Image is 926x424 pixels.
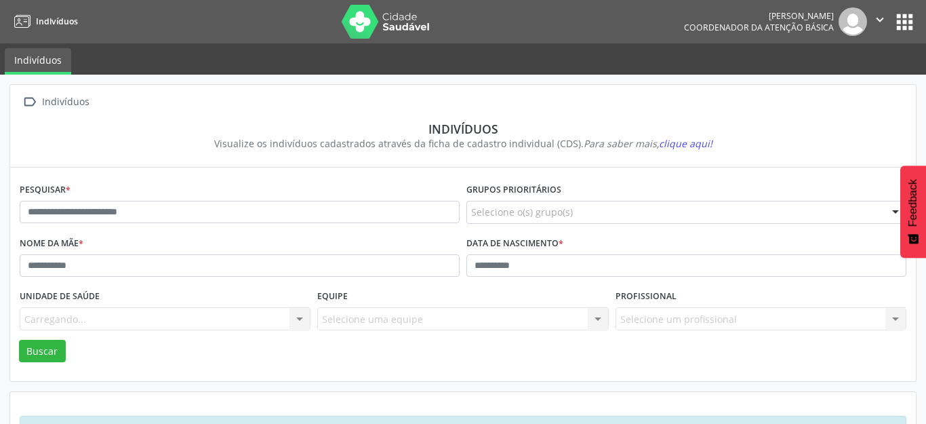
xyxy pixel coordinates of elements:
label: Unidade de saúde [20,286,100,307]
label: Equipe [317,286,348,307]
a:  Indivíduos [20,92,92,112]
span: Selecione o(s) grupo(s) [471,205,573,219]
i: Para saber mais, [584,137,712,150]
button: Buscar [19,340,66,363]
div: Indivíduos [29,121,897,136]
label: Pesquisar [20,180,71,201]
span: clique aqui! [659,137,712,150]
a: Indivíduos [5,48,71,75]
a: Indivíduos [9,10,78,33]
div: Indivíduos [39,92,92,112]
div: [PERSON_NAME] [684,10,834,22]
span: Coordenador da Atenção Básica [684,22,834,33]
label: Profissional [616,286,677,307]
div: Visualize os indivíduos cadastrados através da ficha de cadastro individual (CDS). [29,136,897,151]
button:  [867,7,893,36]
span: Indivíduos [36,16,78,27]
label: Grupos prioritários [466,180,561,201]
i:  [872,12,887,27]
span: Feedback [907,179,919,227]
label: Data de nascimento [466,233,563,254]
img: img [839,7,867,36]
i:  [20,92,39,112]
button: apps [893,10,917,34]
label: Nome da mãe [20,233,83,254]
button: Feedback - Mostrar pesquisa [900,166,926,258]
